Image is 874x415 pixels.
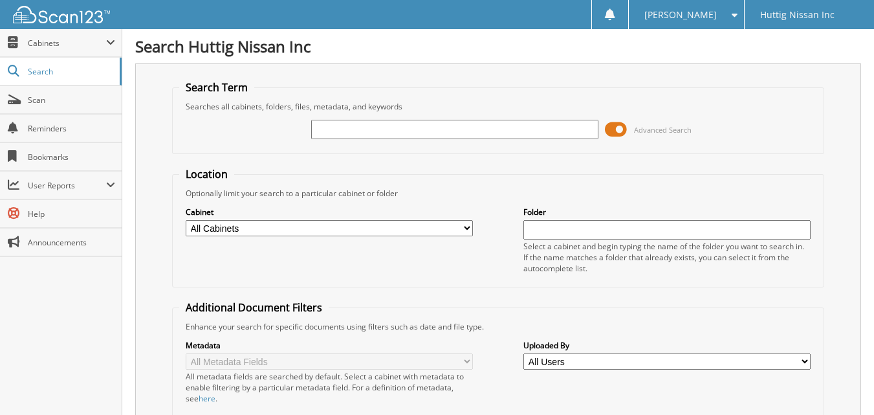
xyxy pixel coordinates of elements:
[186,340,473,351] label: Metadata
[135,36,861,57] h1: Search Huttig Nissan Inc
[13,6,110,23] img: scan123-logo-white.svg
[179,80,254,95] legend: Search Term
[523,340,811,351] label: Uploaded By
[634,125,692,135] span: Advanced Search
[179,101,817,112] div: Searches all cabinets, folders, files, metadata, and keywords
[28,180,106,191] span: User Reports
[28,237,115,248] span: Announcements
[28,151,115,163] span: Bookmarks
[28,95,115,106] span: Scan
[199,393,215,404] a: here
[186,207,473,218] label: Cabinet
[28,208,115,219] span: Help
[28,123,115,134] span: Reminders
[179,321,817,332] div: Enhance your search for specific documents using filters such as date and file type.
[179,300,329,315] legend: Additional Document Filters
[523,241,811,274] div: Select a cabinet and begin typing the name of the folder you want to search in. If the name match...
[28,66,113,77] span: Search
[644,11,717,19] span: [PERSON_NAME]
[179,167,234,181] legend: Location
[179,188,817,199] div: Optionally limit your search to a particular cabinet or folder
[523,207,811,218] label: Folder
[28,38,106,49] span: Cabinets
[760,11,835,19] span: Huttig Nissan Inc
[186,371,473,404] div: All metadata fields are searched by default. Select a cabinet with metadata to enable filtering b...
